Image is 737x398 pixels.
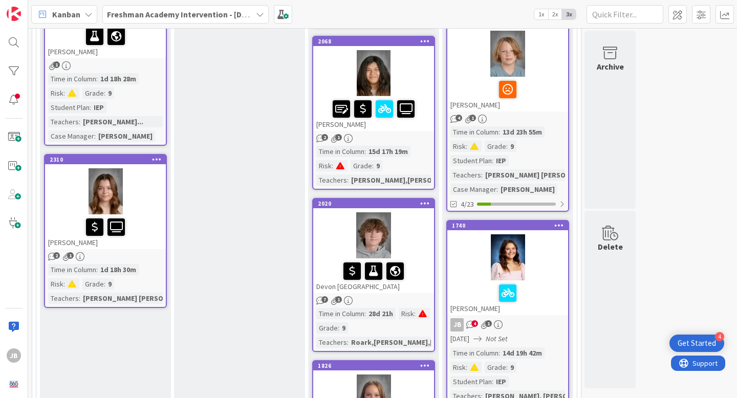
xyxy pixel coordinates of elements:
[447,221,568,315] div: 1740[PERSON_NAME]
[447,280,568,315] div: [PERSON_NAME]
[335,296,342,303] span: 1
[450,347,498,359] div: Time in Column
[105,87,114,99] div: 9
[321,296,328,303] span: 7
[339,322,348,334] div: 9
[67,252,74,259] span: 1
[597,60,624,73] div: Archive
[485,320,492,327] span: 1
[447,318,568,331] div: JB
[7,377,21,391] img: avatar
[562,9,576,19] span: 3x
[82,278,104,290] div: Grade
[63,278,65,290] span: :
[364,146,366,157] span: :
[347,337,349,348] span: :
[492,155,493,166] span: :
[53,61,60,68] span: 1
[48,116,79,127] div: Teachers
[48,73,96,84] div: Time in Column
[316,322,338,334] div: Grade
[496,184,498,195] span: :
[104,278,105,290] span: :
[598,240,623,253] div: Delete
[53,252,60,259] span: 2
[52,8,80,20] span: Kanban
[374,160,382,171] div: 9
[450,334,469,344] span: [DATE]
[500,126,545,138] div: 13d 23h 55m
[318,362,434,369] div: 1826
[450,184,496,195] div: Case Manager
[48,264,96,275] div: Time in Column
[447,221,568,230] div: 1740
[79,293,80,304] span: :
[96,73,98,84] span: :
[313,199,434,208] div: 2020
[450,126,498,138] div: Time in Column
[45,155,166,164] div: 2310
[469,115,476,121] span: 1
[450,376,492,387] div: Student Plan
[452,222,568,229] div: 1740
[63,87,65,99] span: :
[450,169,481,181] div: Teachers
[485,362,506,373] div: Grade
[450,155,492,166] div: Student Plan
[493,155,509,166] div: IEP
[313,199,434,293] div: 2020Devon [GEOGRAPHIC_DATA]
[492,376,493,387] span: :
[450,362,466,373] div: Risk
[399,308,414,319] div: Risk
[366,146,410,157] div: 15d 17h 19m
[316,337,347,348] div: Teachers
[80,293,202,304] div: [PERSON_NAME] [PERSON_NAME]...
[313,37,434,131] div: 2068[PERSON_NAME]
[45,24,166,58] div: [PERSON_NAME]
[98,73,139,84] div: 1d 18h 28m
[94,130,96,142] span: :
[506,362,508,373] span: :
[447,77,568,112] div: [PERSON_NAME]
[332,160,333,171] span: :
[48,130,94,142] div: Case Manager
[534,9,548,19] span: 1x
[587,5,663,24] input: Quick Filter...
[447,17,568,112] div: [PERSON_NAME]
[48,293,79,304] div: Teachers
[318,38,434,45] div: 2068
[366,308,396,319] div: 28d 21h
[104,87,105,99] span: :
[456,115,462,121] span: 4
[508,141,516,152] div: 9
[107,9,285,19] b: Freshman Academy Intervention - [DATE]-[DATE]
[316,160,332,171] div: Risk
[347,174,349,186] span: :
[316,146,364,157] div: Time in Column
[414,308,416,319] span: :
[483,169,660,181] div: [PERSON_NAME] [PERSON_NAME] [PERSON_NAME]...
[486,334,508,343] i: Not Set
[508,362,516,373] div: 9
[481,169,483,181] span: :
[493,376,509,387] div: IEP
[48,278,63,290] div: Risk
[96,264,98,275] span: :
[349,174,482,186] div: [PERSON_NAME],[PERSON_NAME],Do...
[50,156,166,163] div: 2310
[313,258,434,293] div: Devon [GEOGRAPHIC_DATA]
[506,141,508,152] span: :
[498,347,500,359] span: :
[80,116,146,127] div: [PERSON_NAME]...
[91,102,106,113] div: IEP
[471,320,478,327] span: 4
[313,361,434,370] div: 1826
[335,134,342,141] span: 1
[338,322,339,334] span: :
[548,9,562,19] span: 2x
[48,87,63,99] div: Risk
[313,37,434,46] div: 2068
[7,7,21,21] img: Visit kanbanzone.com
[498,126,500,138] span: :
[45,214,166,249] div: [PERSON_NAME]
